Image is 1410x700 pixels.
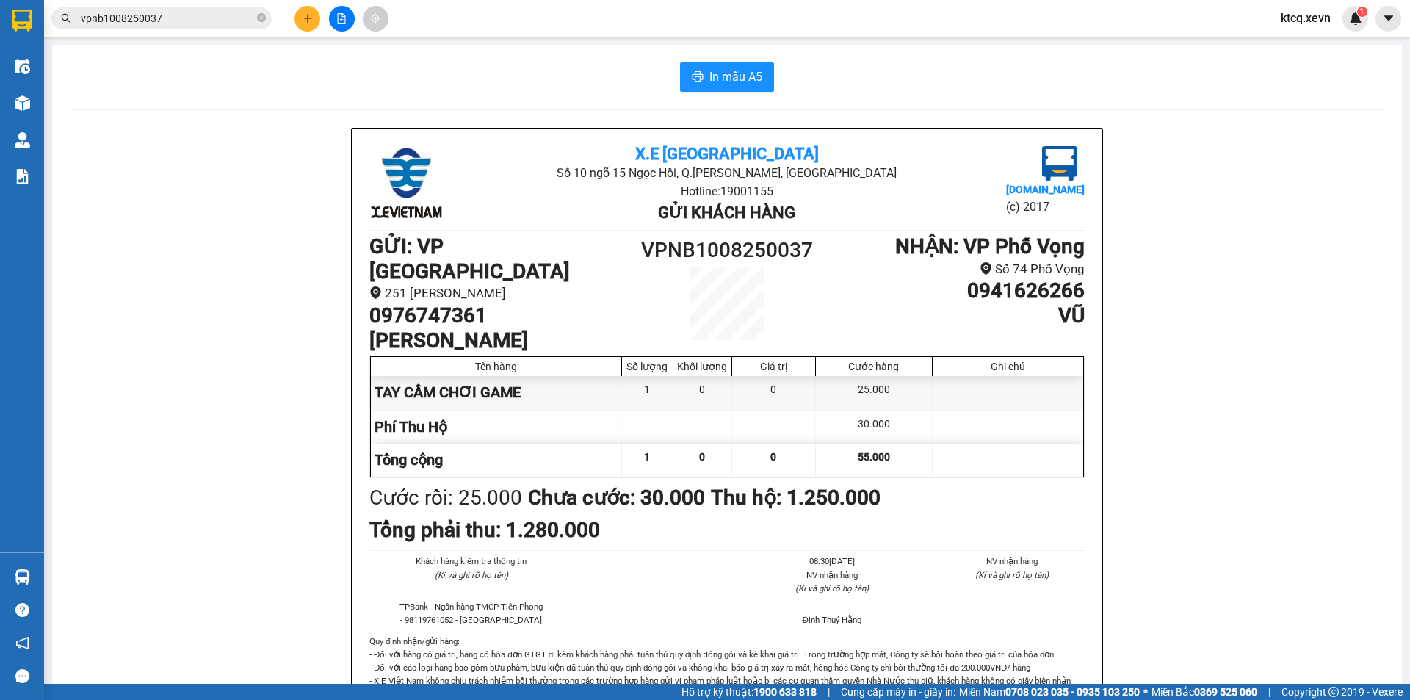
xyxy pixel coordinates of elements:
h1: VPNB1008250037 [637,234,817,267]
div: Cước rồi : 25.000 [369,482,522,514]
li: NV nhận hàng [759,569,905,582]
span: | [1268,684,1270,700]
span: 0 [699,451,705,463]
span: Hỗ trợ kỹ thuật: [681,684,817,700]
button: aim [363,6,388,32]
span: | [828,684,830,700]
li: NV nhận hàng [940,555,1085,568]
i: (Kí và ghi rõ họ tên) [435,570,508,580]
b: X.E [GEOGRAPHIC_DATA] [635,145,819,163]
div: 0 [673,376,732,409]
span: Cung cấp máy in - giấy in: [841,684,955,700]
b: GỬI : VP [GEOGRAPHIC_DATA] [369,234,570,284]
b: Gửi khách hàng [658,203,795,222]
li: Số 74 Phố Vọng [817,259,1085,279]
li: Đình Thuý Hằng [759,613,905,627]
img: logo.jpg [1042,146,1077,181]
li: 251 [PERSON_NAME] [369,284,637,303]
span: 1 [644,451,650,463]
span: question-circle [15,603,29,617]
span: file-add [336,13,347,24]
div: Ghi chú [936,361,1080,372]
b: Tổng phải thu: 1.280.000 [369,518,600,542]
span: close-circle [257,13,266,22]
button: caret-down [1375,6,1401,32]
strong: 0369 525 060 [1194,686,1257,698]
span: message [15,669,29,683]
img: solution-icon [15,169,30,184]
b: Chưa cước : 30.000 [528,486,705,510]
b: [DOMAIN_NAME] [1006,184,1085,195]
li: (c) 2017 [1006,198,1085,216]
div: 30.000 [816,411,933,444]
span: close-circle [257,12,266,26]
img: warehouse-icon [15,569,30,585]
img: logo.jpg [369,146,443,220]
span: caret-down [1382,12,1395,25]
span: search [61,13,71,24]
span: Miền Nam [959,684,1140,700]
strong: 1900 633 818 [753,686,817,698]
div: 1 [622,376,673,409]
div: Giá trị [736,361,811,372]
h1: VŨ [817,303,1085,328]
li: Số 10 ngõ 15 Ngọc Hồi, Q.[PERSON_NAME], [GEOGRAPHIC_DATA] [488,164,965,182]
button: file-add [329,6,355,32]
i: (Kí và ghi rõ họ tên) [975,570,1049,580]
img: icon-new-feature [1349,12,1362,25]
strong: 0708 023 035 - 0935 103 250 [1005,686,1140,698]
button: plus [294,6,320,32]
div: Khối lượng [677,361,728,372]
div: Tên hàng [375,361,618,372]
img: logo-vxr [12,10,32,32]
span: In mẫu A5 [709,68,762,86]
div: Phí Thu Hộ [371,411,622,444]
span: notification [15,636,29,650]
h1: 0976747361 [369,303,637,328]
div: Cước hàng [820,361,928,372]
button: printerIn mẫu A5 [680,62,774,92]
span: 1 [1359,7,1364,17]
span: ktcq.xevn [1269,9,1342,27]
b: NHẬN : VP Phố Vọng [895,234,1085,259]
span: environment [980,262,992,275]
span: plus [303,13,313,24]
div: Số lượng [626,361,669,372]
li: TPBank - Ngân hàng TMCP Tiên Phong - 98119761052 - [GEOGRAPHIC_DATA] [399,600,544,627]
span: Miền Bắc [1151,684,1257,700]
div: 0 [732,376,816,409]
span: ⚪️ [1143,689,1148,695]
span: Tổng cộng [375,451,443,469]
i: (Kí và ghi rõ họ tên) [795,583,869,593]
span: printer [692,71,704,84]
div: 25.000 [816,376,933,409]
img: warehouse-icon [15,59,30,74]
li: 08:30[DATE] [759,555,905,568]
span: 0 [770,451,776,463]
img: warehouse-icon [15,132,30,148]
h1: 0941626266 [817,278,1085,303]
input: Tìm tên, số ĐT hoặc mã đơn [81,10,254,26]
span: aim [370,13,380,24]
li: Hotline: 19001155 [488,182,965,201]
li: Khách hàng kiểm tra thông tin [399,555,544,568]
img: warehouse-icon [15,95,30,111]
div: TAY CẦM CHƠI GAME [371,376,622,409]
sup: 1 [1357,7,1367,17]
span: environment [369,286,382,299]
b: Thu hộ: 1.250.000 [711,486,881,510]
span: copyright [1328,687,1339,697]
span: 55.000 [858,451,890,463]
h1: [PERSON_NAME] [369,328,637,353]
